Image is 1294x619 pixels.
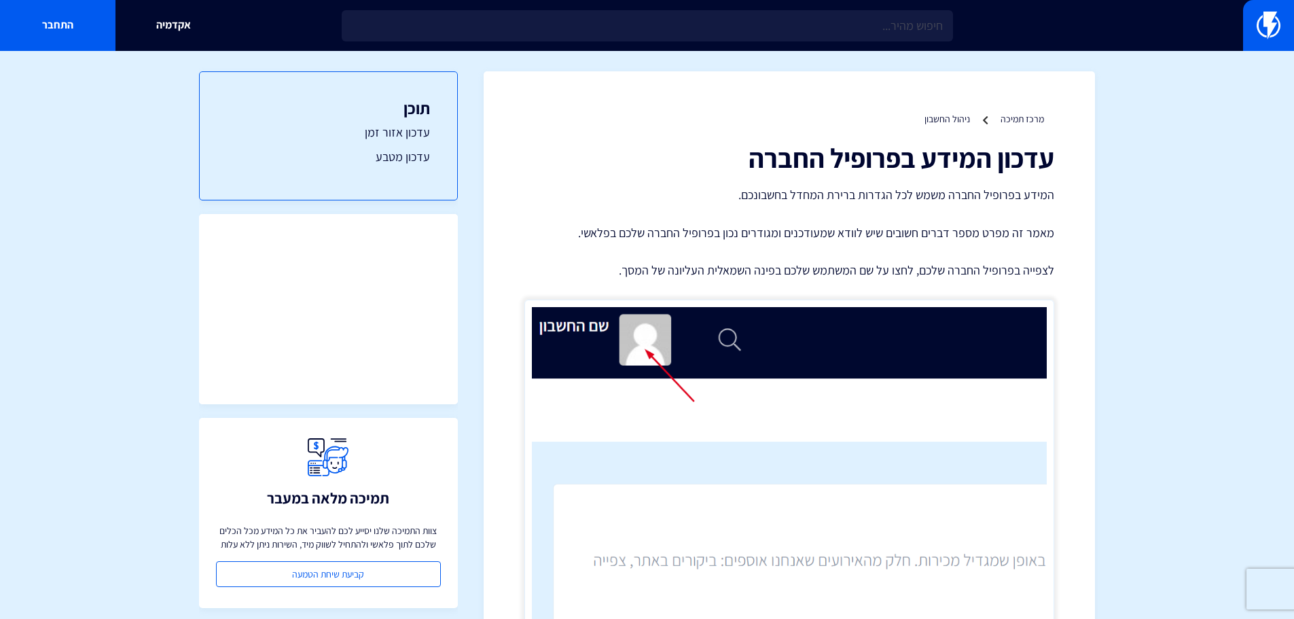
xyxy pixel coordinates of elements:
p: לצפייה בפרופיל החברה שלכם, לחצו על שם המשתמש שלכם בפינה השמאלית העליונה של המסך. [524,262,1054,279]
input: חיפוש מהיר... [342,10,953,41]
a: קביעת שיחת הטמעה [216,561,441,587]
a: מרכז תמיכה [1001,113,1044,125]
h3: תמיכה מלאה במעבר [267,490,389,506]
a: עדכון אזור זמן [227,124,430,141]
a: ניהול החשבון [924,113,970,125]
p: המידע בפרופיל החברה משמש לכל הגדרות ברירת המחדל בחשבונכם. [524,186,1054,204]
p: מאמר זה מפרט מספר דברים חשובים שיש לוודא שמעודכנים ומגודרים נכון בפרופיל החברה שלכם בפלאשי. [524,224,1054,242]
h1: עדכון המידע בפרופיל החברה [524,143,1054,173]
a: עדכון מטבע [227,148,430,166]
p: צוות התמיכה שלנו יסייע לכם להעביר את כל המידע מכל הכלים שלכם לתוך פלאשי ולהתחיל לשווק מיד, השירות... [216,524,441,551]
h3: תוכן [227,99,430,117]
